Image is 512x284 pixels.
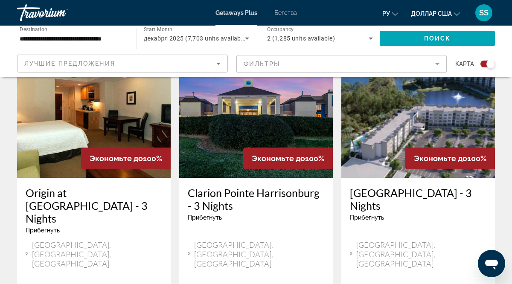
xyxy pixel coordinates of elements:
img: F559E01X.jpg [341,41,495,178]
img: RX04E01X.jpg [179,41,333,178]
span: Поиск [424,35,451,42]
button: Изменить валюту [411,7,460,20]
div: 100% [243,148,333,169]
a: Clarion Pointe Harrisonburg - 3 Nights [188,186,324,212]
span: [GEOGRAPHIC_DATA], [GEOGRAPHIC_DATA], [GEOGRAPHIC_DATA] [194,240,324,268]
font: SS [479,8,489,17]
span: карта [455,58,474,70]
span: Прибегнуть [350,214,384,221]
font: доллар США [411,10,452,17]
button: Filter [236,55,447,73]
a: Травориум [17,2,102,24]
span: Occupancy [267,26,294,32]
a: Origin at [GEOGRAPHIC_DATA] - 3 Nights [26,186,162,225]
button: Изменить язык [382,7,398,20]
a: Бегства [274,9,297,16]
span: [GEOGRAPHIC_DATA], [GEOGRAPHIC_DATA], [GEOGRAPHIC_DATA] [356,240,486,268]
span: 2 (1,285 units available) [267,35,335,42]
div: 100% [405,148,495,169]
span: Start Month [144,26,172,32]
span: Прибегнуть [188,214,222,221]
span: [GEOGRAPHIC_DATA], [GEOGRAPHIC_DATA], [GEOGRAPHIC_DATA] [32,240,162,268]
mat-select: Sort by [24,58,221,69]
iframe: Кнопка для запуска окна сообщений [478,250,505,277]
span: Лучшие предложения [24,60,115,67]
img: RP00I01X.jpg [17,41,171,178]
span: Destination [20,26,47,32]
a: Getaways Plus [215,9,257,16]
font: ру [382,10,390,17]
span: Прибегнуть [26,227,60,234]
div: 100% [81,148,171,169]
button: Меню пользователя [473,4,495,22]
span: Экономьте до [414,154,467,163]
button: Поиск [380,31,495,46]
span: Экономьте до [90,154,143,163]
a: [GEOGRAPHIC_DATA] - 3 Nights [350,186,486,212]
span: Экономьте до [252,154,305,163]
span: декабря 2025 (7,703 units available) [144,35,248,42]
